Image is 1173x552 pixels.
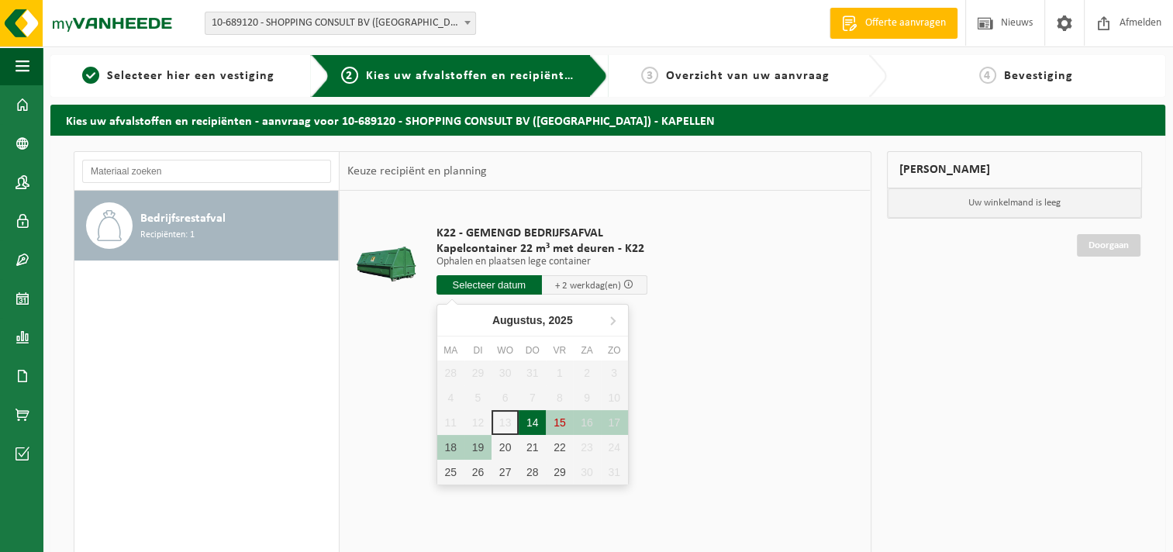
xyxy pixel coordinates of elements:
span: Offerte aanvragen [861,16,950,31]
span: Bevestiging [1004,70,1073,82]
div: 18 [437,435,464,460]
div: ma [437,343,464,358]
a: Offerte aanvragen [830,8,957,39]
div: 14 [519,410,546,435]
div: 20 [492,435,519,460]
div: do [519,343,546,358]
div: 21 [519,435,546,460]
span: 4 [979,67,996,84]
h2: Kies uw afvalstoffen en recipiënten - aanvraag voor 10-689120 - SHOPPING CONSULT BV ([GEOGRAPHIC_... [50,105,1165,135]
div: 26 [464,460,492,485]
div: za [573,343,600,358]
div: zo [601,343,628,358]
div: 22 [546,435,573,460]
span: 3 [641,67,658,84]
span: 10-689120 - SHOPPING CONSULT BV (PROMENADE KAPELLEN) - KAPELLEN [205,12,475,34]
span: 10-689120 - SHOPPING CONSULT BV (PROMENADE KAPELLEN) - KAPELLEN [205,12,476,35]
div: 29 [546,460,573,485]
input: Materiaal zoeken [82,160,331,183]
div: [PERSON_NAME] [887,151,1143,188]
div: Augustus, [486,308,579,333]
span: 1 [82,67,99,84]
p: Uw winkelmand is leeg [888,188,1142,218]
span: Overzicht van uw aanvraag [666,70,830,82]
a: 1Selecteer hier een vestiging [58,67,298,85]
span: K22 - GEMENGD BEDRIJFSAFVAL [436,226,647,241]
p: Ophalen en plaatsen lege container [436,257,647,267]
div: 28 [519,460,546,485]
div: di [464,343,492,358]
i: 2025 [548,315,572,326]
span: Recipiënten: 1 [140,228,195,243]
span: Selecteer hier een vestiging [107,70,274,82]
div: vr [546,343,573,358]
div: 27 [492,460,519,485]
button: Bedrijfsrestafval Recipiënten: 1 [74,191,339,260]
a: Doorgaan [1077,234,1140,257]
div: Keuze recipiënt en planning [340,152,495,191]
span: 2 [341,67,358,84]
div: wo [492,343,519,358]
span: + 2 werkdag(en) [555,281,621,291]
span: Kies uw afvalstoffen en recipiënten [366,70,579,82]
span: Bedrijfsrestafval [140,209,226,228]
div: 25 [437,460,464,485]
span: Kapelcontainer 22 m³ met deuren - K22 [436,241,647,257]
input: Selecteer datum [436,275,542,295]
div: 19 [464,435,492,460]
